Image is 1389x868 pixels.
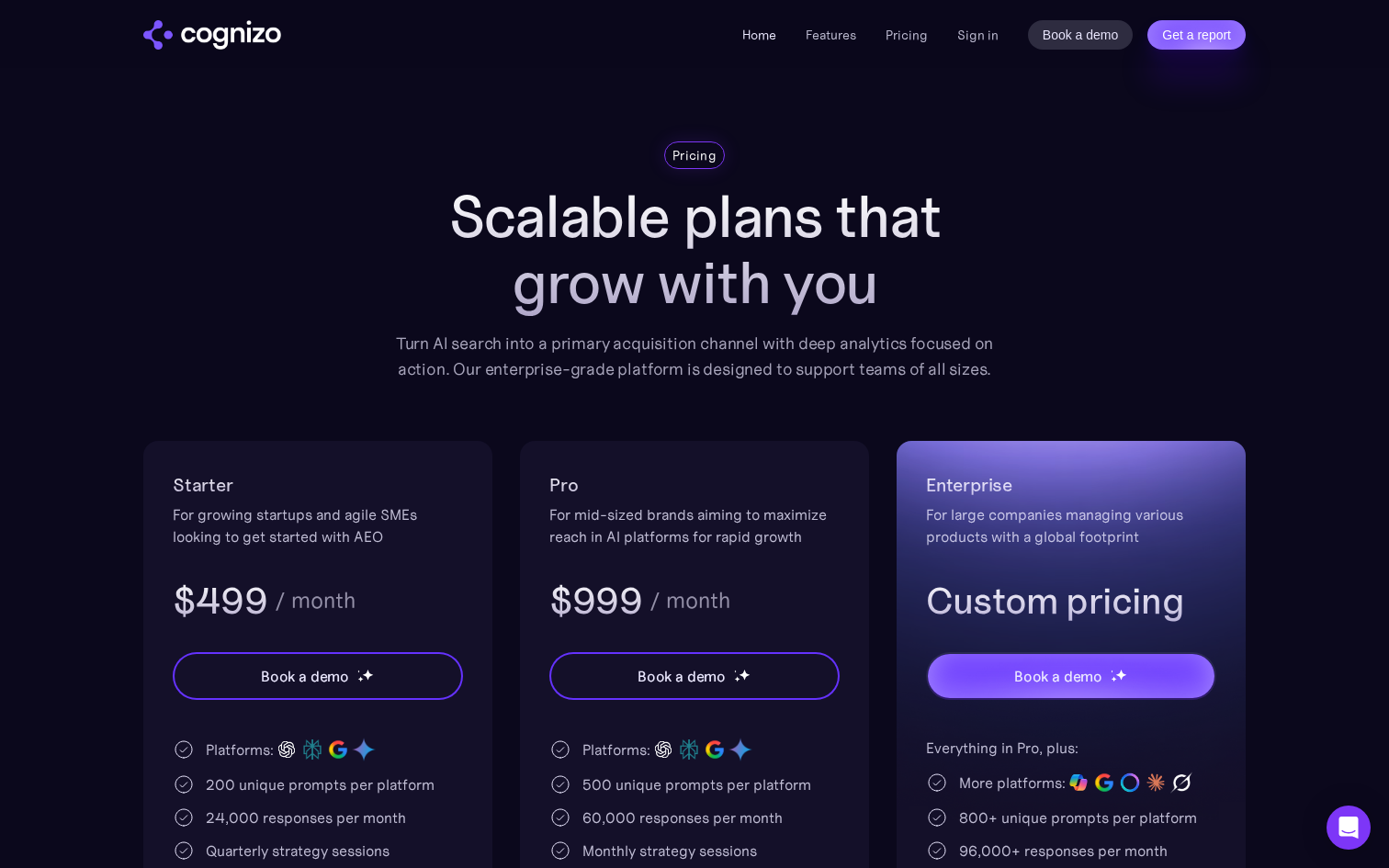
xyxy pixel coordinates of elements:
div: Platforms: [582,738,650,761]
div: Quarterly strategy sessions [206,840,390,862]
div: For mid-sized brands aiming to maximize reach in AI platforms for rapid growth [549,503,840,547]
div: 60,000 responses per month [582,806,783,829]
h1: Scalable plans that grow with you [382,184,1007,316]
a: Sign in [957,24,999,46]
div: Book a demo [261,665,349,687]
div: For growing startups and agile SMEs looking to get started with AEO [173,503,463,547]
h2: Enterprise [926,470,1216,500]
h3: Custom pricing [926,577,1216,625]
img: star [357,676,364,682]
img: star [362,669,374,681]
h2: Starter [173,470,463,500]
img: star [734,676,740,682]
div: Book a demo [638,665,726,687]
div: Turn AI search into a primary acquisition channel with deep analytics focused on action. Our ente... [382,331,1007,382]
a: Book a demostarstarstar [926,652,1216,700]
div: Everything in Pro, plus: [926,737,1216,759]
img: star [1111,676,1117,682]
div: Pricing [672,146,717,164]
a: Book a demostarstarstar [549,652,840,700]
img: star [1115,669,1127,681]
div: 500 unique prompts per platform [582,773,811,795]
a: Home [742,27,776,43]
div: 96,000+ responses per month [959,840,1168,862]
div: Book a demo [1014,665,1102,687]
img: cognizo logo [143,20,281,50]
a: Pricing [886,27,928,43]
img: star [739,669,751,681]
div: 24,000 responses per month [206,806,406,829]
div: / month [275,590,356,612]
h2: Pro [549,470,840,500]
a: Book a demo [1028,20,1134,50]
div: More platforms: [959,772,1066,794]
a: Features [806,27,856,43]
div: 800+ unique prompts per platform [959,806,1197,829]
h3: $499 [173,577,267,625]
h3: $999 [549,577,642,625]
div: Monthly strategy sessions [582,840,757,862]
a: Get a report [1147,20,1246,50]
div: For large companies managing various products with a global footprint [926,503,1216,547]
div: / month [649,590,730,612]
img: star [1111,670,1113,672]
a: Book a demostarstarstar [173,652,463,700]
div: 200 unique prompts per platform [206,773,435,795]
img: star [734,670,737,672]
a: home [143,20,281,50]
img: star [357,670,360,672]
div: Platforms: [206,738,274,761]
div: Open Intercom Messenger [1327,806,1371,850]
